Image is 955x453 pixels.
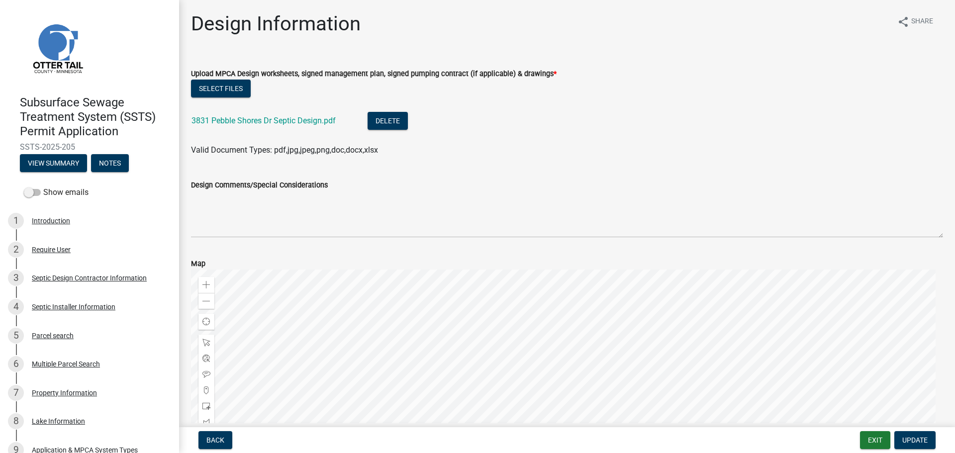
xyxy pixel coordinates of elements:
[206,436,224,444] span: Back
[198,293,214,309] div: Zoom out
[897,16,909,28] i: share
[191,145,378,155] span: Valid Document Types: pdf,jpg,jpeg,png,doc,docx,xlsx
[191,71,557,78] label: Upload MPCA Design worksheets, signed management plan, signed pumping contract (if applicable) & ...
[32,217,70,224] div: Introduction
[889,12,941,31] button: shareShare
[32,389,97,396] div: Property Information
[91,160,129,168] wm-modal-confirm: Notes
[20,154,87,172] button: View Summary
[32,418,85,425] div: Lake Information
[191,261,205,268] label: Map
[8,356,24,372] div: 6
[198,314,214,330] div: Find my location
[32,332,74,339] div: Parcel search
[191,12,361,36] h1: Design Information
[198,431,232,449] button: Back
[902,436,928,444] span: Update
[860,431,890,449] button: Exit
[198,277,214,293] div: Zoom in
[24,186,89,198] label: Show emails
[8,299,24,315] div: 4
[32,361,100,367] div: Multiple Parcel Search
[8,213,24,229] div: 1
[20,160,87,168] wm-modal-confirm: Summary
[8,413,24,429] div: 8
[8,328,24,344] div: 5
[32,246,71,253] div: Require User
[8,242,24,258] div: 2
[91,154,129,172] button: Notes
[191,80,251,97] button: Select files
[191,182,328,189] label: Design Comments/Special Considerations
[8,270,24,286] div: 3
[894,431,936,449] button: Update
[8,385,24,401] div: 7
[191,116,336,125] a: 3831 Pebble Shores Dr Septic Design.pdf
[368,117,408,126] wm-modal-confirm: Delete Document
[20,10,95,85] img: Otter Tail County, Minnesota
[911,16,933,28] span: Share
[20,95,171,138] h4: Subsurface Sewage Treatment System (SSTS) Permit Application
[32,303,115,310] div: Septic Installer Information
[20,142,159,152] span: SSTS-2025-205
[32,274,147,281] div: Septic Design Contractor Information
[368,112,408,130] button: Delete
